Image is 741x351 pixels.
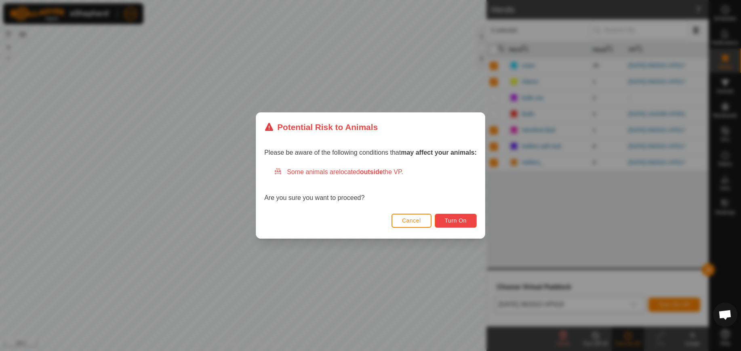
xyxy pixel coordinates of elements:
span: located the VP. [339,168,403,175]
strong: may affect your animals: [401,149,477,156]
span: Please be aware of the following conditions that [264,149,477,156]
button: Turn On [435,214,477,228]
div: Potential Risk to Animals [264,121,378,133]
div: Some animals are [274,167,477,177]
div: Are you sure you want to proceed? [264,167,477,203]
a: Open chat [713,303,737,327]
strong: outside [360,168,383,175]
span: Turn On [445,217,467,224]
button: Cancel [392,214,432,228]
span: Cancel [402,217,421,224]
